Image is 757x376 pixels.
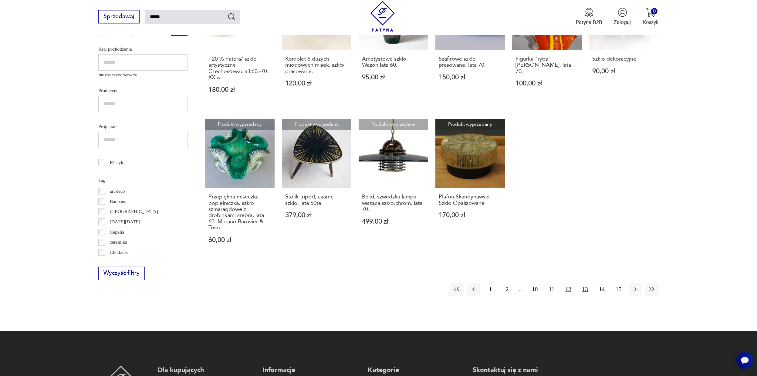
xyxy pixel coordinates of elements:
p: Klasyk [110,159,123,167]
p: 60,00 zł [208,237,272,243]
button: Wyczyść filtry [98,267,144,280]
button: 10 [528,283,541,296]
button: 11 [545,283,558,296]
iframe: Smartsupp widget button [736,352,753,369]
p: Cepelia [110,228,124,236]
p: Zaloguj [614,19,631,26]
div: 0 [651,8,657,14]
p: Producent [98,87,188,95]
p: Ćmielów [110,258,127,266]
p: Kategorie [368,366,465,374]
button: 15 [612,283,625,296]
p: 379,00 zł [285,212,348,218]
button: 14 [595,283,608,296]
a: Produkt wyprzedanyStolik tripod, czarne szkło, lata 50teStolik tripod, czarne szkło, lata 50te379... [282,119,351,258]
h3: Szkło dekoracyjne [592,56,655,62]
p: Skontaktuj się z nami [473,366,570,374]
p: Dla kupujących [158,366,255,374]
button: 13 [579,283,592,296]
p: 150,00 zł [439,74,502,81]
p: ceramika [110,238,127,246]
h3: Komplet 6 dużych miodowych misek, szkło prasowane. [285,56,348,75]
p: 100,00 zł [515,80,579,87]
p: 120,00 zł [285,80,348,87]
button: Zaloguj [614,8,631,26]
p: Chodzież [110,248,128,256]
p: Informacje [263,366,360,374]
h3: Stolik tripod, czarne szkło, lata 50te [285,194,348,206]
p: Kraj pochodzenia [98,45,188,53]
p: 180,00 zł [208,87,272,93]
img: Ikona koszyka [646,8,655,17]
h3: Figurka "ryba" [PERSON_NAME], lata 70. [515,56,579,75]
p: Patyna B2B [576,19,602,26]
a: Produkt wyprzedanyBelid, szwedzka lampa wisząca,szkło,chrom, lata 70.Belid, szwedzka lampa wisząc... [359,119,428,258]
p: 95,00 zł [362,74,425,81]
p: Nie znaleziono wyników [98,72,188,78]
h3: Przepiękna miseczka popielniczka, szkło szmaragdowe z drobinkami srebra, lata 60. Murano Barovier... [208,194,272,231]
h3: Szafirowe szkło prasowane, lata 70. [439,56,502,68]
p: 170,00 zł [439,212,502,218]
p: Bauhaus [110,198,126,205]
button: 0Koszyk [643,8,659,26]
button: 1 [484,283,497,296]
p: 499,00 zł [362,218,425,225]
a: Produkt wyprzedanyPrzepiękna miseczka popielniczka, szkło szmaragdowe z drobinkami srebra, lata 6... [205,119,275,258]
h3: Belid, szwedzka lampa wisząca,szkło,chrom, lata 70. [362,194,425,212]
a: Produkt wyprzedanyPlafon Skandynawski- Szkło OpalizowanePlafon Skandynawski- Szkło Opalizowane170... [435,119,505,258]
p: Projektant [98,123,188,131]
button: Szukaj [227,12,236,21]
button: Patyna B2B [576,8,602,26]
p: 90,00 zł [592,68,655,75]
button: 2 [501,283,514,296]
img: Ikona medalu [584,8,594,17]
p: [GEOGRAPHIC_DATA] [110,208,158,215]
button: Sprzedawaj [98,10,139,23]
button: 12 [562,283,575,296]
img: Patyna - sklep z meblami i dekoracjami vintage [367,1,398,32]
p: [DATE][DATE] [110,218,140,226]
h3: - 20 % Patera/ szkło artystyczne Czechosłowacja l.60.-70. XX w. [208,56,272,81]
h3: Plafon Skandynawski- Szkło Opalizowane [439,194,502,206]
img: Ikonka użytkownika [618,8,627,17]
p: Tag [98,176,188,184]
a: Ikona medaluPatyna B2B [576,8,602,26]
a: Sprzedawaj [98,15,139,19]
h3: Ametystowe szkło. Wazon lata 60. [362,56,425,68]
p: art deco [110,187,125,195]
p: Koszyk [643,19,659,26]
